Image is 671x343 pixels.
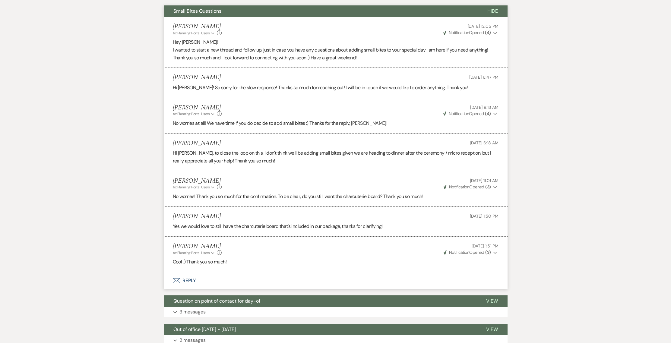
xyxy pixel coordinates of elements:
button: Question on point of contact for day-of [164,295,476,307]
span: Notification [449,30,469,35]
button: Small Bites Questions [164,5,478,17]
button: 3 messages [164,307,508,317]
strong: ( 3 ) [485,184,491,190]
button: to: Planning Portal Users [173,30,216,36]
p: Hey [PERSON_NAME]! [173,38,499,46]
button: View [476,295,508,307]
span: to: Planning Portal Users [173,250,210,255]
span: Opened [444,250,491,255]
button: NotificationOpened (3) [443,249,499,256]
span: Question on point of contact for day-of [173,298,260,304]
button: to: Planning Portal Users [173,250,216,256]
p: Yes we would love to still have the charcuterie board that’s included in our package, thanks for ... [173,222,499,230]
button: NotificationOpened (4) [442,111,499,117]
p: No worries! Thank you so much for the confirmation. To be clear, do you still want the charcuteri... [173,193,499,200]
strong: ( 3 ) [485,250,491,255]
h5: [PERSON_NAME] [173,140,221,147]
button: Reply [164,272,508,289]
h5: [PERSON_NAME] [173,243,222,250]
span: to: Planning Portal Users [173,112,210,116]
strong: ( 4 ) [485,30,491,35]
span: to: Planning Portal Users [173,31,210,36]
span: Out of office [DATE] - [DATE] [173,326,236,332]
h5: [PERSON_NAME] [173,213,221,220]
h5: [PERSON_NAME] [173,177,222,185]
h5: [PERSON_NAME] [173,74,221,81]
span: Notification [449,250,469,255]
h5: [PERSON_NAME] [173,23,222,30]
p: No worries at all! We have time if you do decide to add small bites :) Thanks for the reply, [PER... [173,119,499,127]
span: to: Planning Portal Users [173,185,210,190]
strong: ( 4 ) [485,111,491,116]
span: View [486,298,498,304]
span: Notification [449,111,469,116]
p: Hi [PERSON_NAME], to close the loop on this, I don't think we'll be adding small bites given we a... [173,149,499,165]
button: View [476,324,508,335]
span: [DATE] 9:13 AM [470,105,498,110]
span: [DATE] 11:01 AM [470,178,499,183]
span: Small Bites Questions [173,8,221,14]
p: I wanted to start a new thread and follow up, just in case you have any questions about adding sm... [173,46,499,61]
p: 3 messages [179,308,206,316]
span: [DATE] 6:18 AM [470,140,498,146]
span: View [486,326,498,332]
button: to: Planning Portal Users [173,111,216,117]
button: Out of office [DATE] - [DATE] [164,324,476,335]
button: Hide [478,5,508,17]
span: [DATE] 6:47 PM [469,74,498,80]
button: to: Planning Portal Users [173,184,216,190]
p: Hi [PERSON_NAME]! So sorry for the slow response! Thanks so much for reaching out! I will be in t... [173,84,499,92]
button: NotificationOpened (3) [443,184,499,190]
p: Cool ;) Thank you so much! [173,258,499,266]
span: Notification [449,184,469,190]
button: NotificationOpened (4) [442,30,499,36]
span: Opened [443,111,491,116]
span: [DATE] 12:05 PM [468,24,499,29]
span: Opened [443,30,491,35]
h5: [PERSON_NAME] [173,104,222,112]
span: Opened [444,184,491,190]
span: [DATE] 1:50 PM [470,213,498,219]
span: [DATE] 1:51 PM [472,243,498,249]
span: Hide [487,8,498,14]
